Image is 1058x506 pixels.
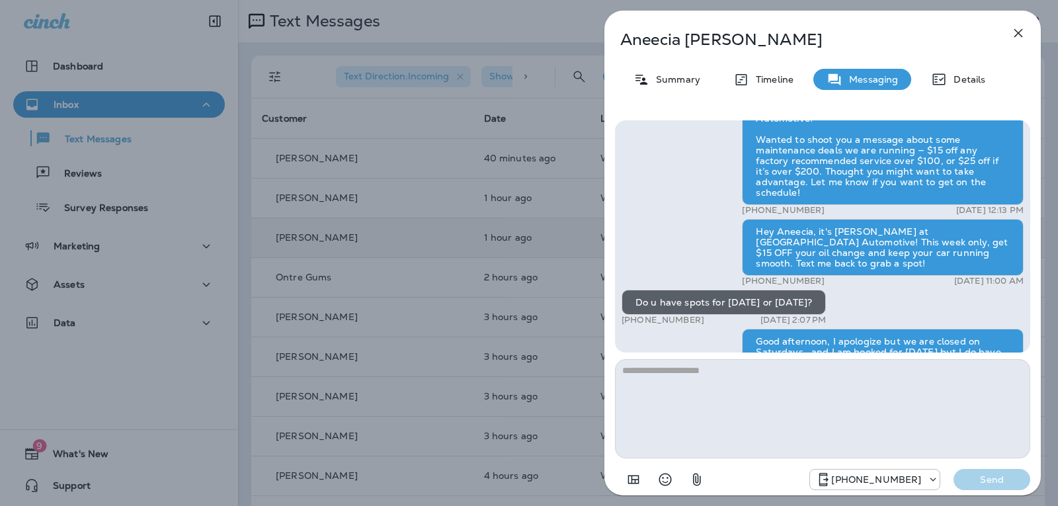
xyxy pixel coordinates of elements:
[749,74,793,85] p: Timeline
[842,74,898,85] p: Messaging
[622,290,826,315] div: Do u have spots for [DATE] or [DATE]?
[947,74,985,85] p: Details
[831,474,921,485] p: [PHONE_NUMBER]
[742,219,1024,276] div: Hey Aneecia, it's [PERSON_NAME] at [GEOGRAPHIC_DATA] Automotive! This week only, get $15 OFF your...
[649,74,700,85] p: Summary
[620,30,981,49] p: Aneecia [PERSON_NAME]
[956,205,1024,216] p: [DATE] 12:13 PM
[742,95,1024,205] div: Hey Aneecia, it’s [PERSON_NAME] from Willow Bend Automotive! Wanted to shoot you a message about ...
[742,329,1024,375] div: Good afternoon, I apologize but we are closed on Saturdays, and I am booked for [DATE] but I do h...
[954,276,1024,286] p: [DATE] 11:00 AM
[760,315,826,325] p: [DATE] 2:07 PM
[742,205,825,216] p: [PHONE_NUMBER]
[620,466,647,493] button: Add in a premade template
[652,466,678,493] button: Select an emoji
[742,276,825,286] p: [PHONE_NUMBER]
[810,472,940,487] div: +1 (813) 497-4455
[622,315,704,325] p: [PHONE_NUMBER]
